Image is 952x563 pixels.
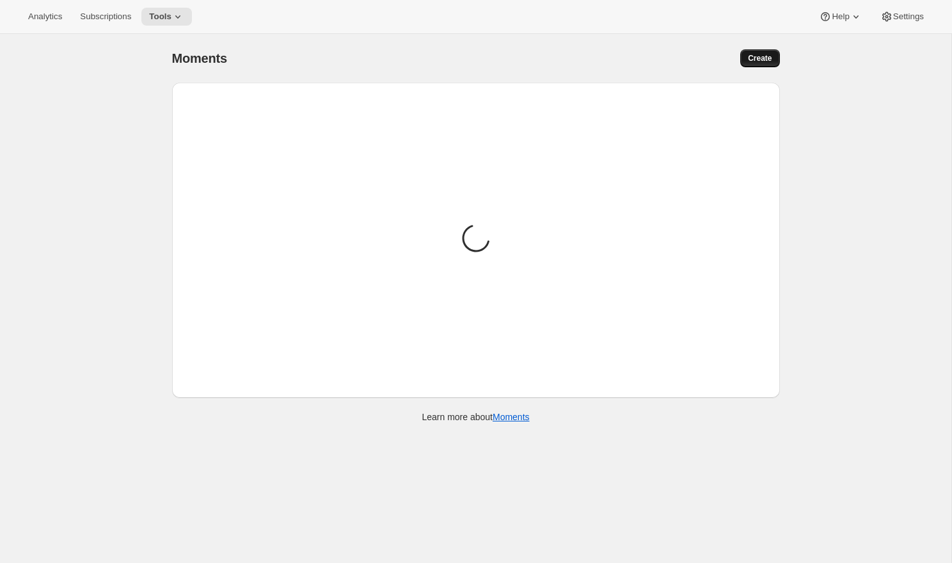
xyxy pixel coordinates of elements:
[72,8,139,26] button: Subscriptions
[422,411,529,423] p: Learn more about
[172,51,227,65] span: Moments
[28,12,62,22] span: Analytics
[811,8,869,26] button: Help
[493,412,530,422] a: Moments
[832,12,849,22] span: Help
[893,12,924,22] span: Settings
[80,12,131,22] span: Subscriptions
[748,53,772,63] span: Create
[20,8,70,26] button: Analytics
[740,49,779,67] button: Create
[149,12,171,22] span: Tools
[873,8,932,26] button: Settings
[141,8,192,26] button: Tools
